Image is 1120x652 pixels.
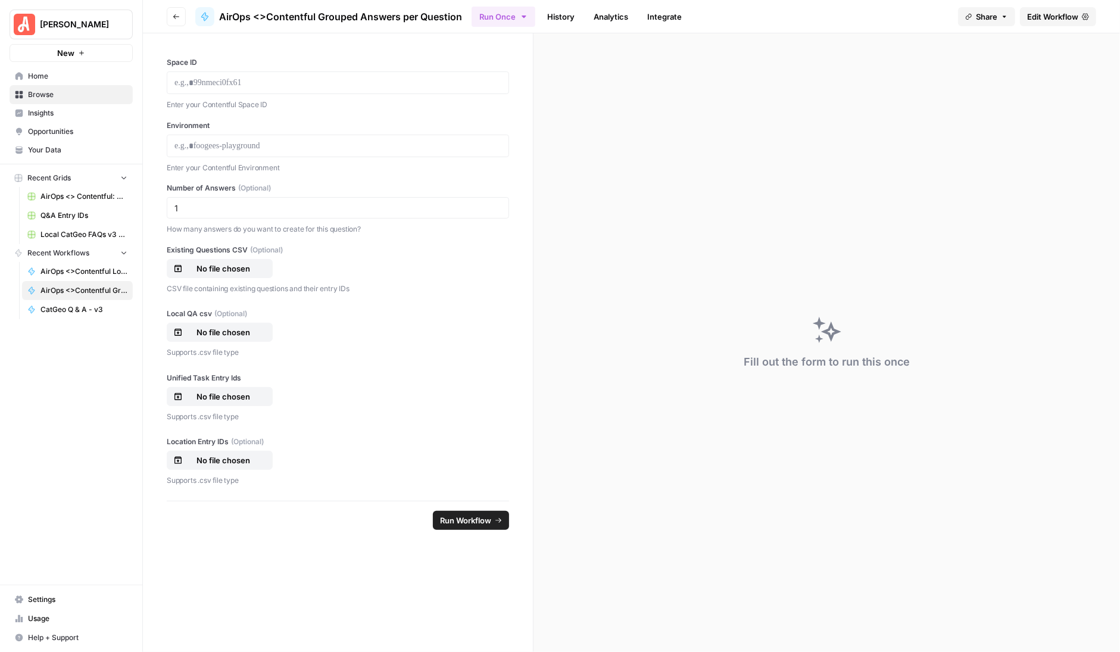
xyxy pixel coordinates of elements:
[22,206,133,225] a: Q&A Entry IDs
[28,108,127,118] span: Insights
[167,347,509,358] p: Supports .csv file type
[40,18,112,30] span: [PERSON_NAME]
[28,613,127,624] span: Usage
[167,451,273,470] button: No file chosen
[28,632,127,643] span: Help + Support
[10,628,133,647] button: Help + Support
[185,391,261,403] p: No file chosen
[40,229,127,240] span: Local CatGeo FAQs v3 Grid
[167,323,273,342] button: No file chosen
[167,373,509,383] label: Unified Task Entry Ids
[167,387,273,406] button: No file chosen
[57,47,74,59] span: New
[586,7,635,26] a: Analytics
[40,304,127,315] span: CatGeo Q & A - v3
[231,436,264,447] span: (Optional)
[440,514,491,526] span: Run Workflow
[40,285,127,296] span: AirOps <>Contentful Grouped Answers per Question
[540,7,582,26] a: History
[219,10,462,24] span: AirOps <>Contentful Grouped Answers per Question
[10,169,133,187] button: Recent Grids
[27,173,71,183] span: Recent Grids
[167,308,509,319] label: Local QA csv
[640,7,689,26] a: Integrate
[14,14,35,35] img: Angi Logo
[10,122,133,141] a: Opportunities
[40,210,127,221] span: Q&A Entry IDs
[744,354,910,370] div: Fill out the form to run this once
[10,141,133,160] a: Your Data
[28,594,127,605] span: Settings
[958,7,1015,26] button: Share
[22,281,133,300] a: AirOps <>Contentful Grouped Answers per Question
[433,511,509,530] button: Run Workflow
[195,7,462,26] a: AirOps <>Contentful Grouped Answers per Question
[27,248,89,258] span: Recent Workflows
[22,262,133,281] a: AirOps <>Contentful Location
[185,263,261,274] p: No file chosen
[10,104,133,123] a: Insights
[238,183,271,194] span: (Optional)
[976,11,997,23] span: Share
[28,145,127,155] span: Your Data
[10,44,133,62] button: New
[1027,11,1078,23] span: Edit Workflow
[167,475,509,486] p: Supports .csv file type
[167,120,509,131] label: Environment
[22,187,133,206] a: AirOps <> Contentful: Create FAQ List 2 Grid
[472,7,535,27] button: Run Once
[167,183,509,194] label: Number of Answers
[22,225,133,244] a: Local CatGeo FAQs v3 Grid
[167,436,509,447] label: Location Entry IDs
[167,411,509,423] p: Supports .csv file type
[250,245,283,255] span: (Optional)
[28,126,127,137] span: Opportunities
[22,300,133,319] a: CatGeo Q & A - v3
[10,10,133,39] button: Workspace: Angi
[28,71,127,82] span: Home
[10,85,133,104] a: Browse
[167,223,509,235] p: How many answers do you want to create for this question?
[40,266,127,277] span: AirOps <>Contentful Location
[10,244,133,262] button: Recent Workflows
[1020,7,1096,26] a: Edit Workflow
[214,308,247,319] span: (Optional)
[10,609,133,628] a: Usage
[10,67,133,86] a: Home
[167,57,509,68] label: Space ID
[167,162,509,174] p: Enter your Contentful Environment
[167,245,509,255] label: Existing Questions CSV
[185,454,261,466] p: No file chosen
[10,590,133,609] a: Settings
[167,283,509,295] p: CSV file containing existing questions and their entry IDs
[167,99,509,111] p: Enter your Contentful Space ID
[167,259,273,278] button: No file chosen
[40,191,127,202] span: AirOps <> Contentful: Create FAQ List 2 Grid
[185,326,261,338] p: No file chosen
[28,89,127,100] span: Browse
